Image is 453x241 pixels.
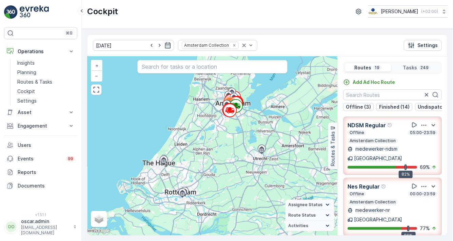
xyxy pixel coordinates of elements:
[68,156,73,161] p: 99
[343,89,442,100] input: Search Routes
[18,109,64,116] p: Asset
[223,96,236,110] div: 249
[89,226,112,235] a: Open this area in Google Maps (opens a new window)
[354,216,402,223] p: [GEOGRAPHIC_DATA]
[15,68,77,77] a: Planning
[353,79,395,86] p: Add Ad Hoc Route
[399,171,413,178] div: 82%
[15,58,77,68] a: Insights
[349,199,396,205] p: Amsterdam Collection
[87,6,118,17] p: Cockpit
[349,191,365,197] p: Offline
[343,79,395,86] a: Add Ad Hoc Route
[17,69,36,76] p: Planning
[15,96,77,106] a: Settings
[89,226,112,235] img: Google
[409,191,436,197] p: 00:00-23:59
[4,179,77,193] a: Documents
[17,79,52,85] p: Routes & Tasks
[354,64,371,71] p: Routes
[18,142,75,149] p: Users
[17,60,35,66] p: Insights
[15,77,77,87] a: Routes & Tasks
[354,155,402,162] p: [GEOGRAPHIC_DATA]
[349,138,396,144] p: Amsterdam Collection
[4,5,18,19] img: logo
[285,221,334,231] summary: Activities
[376,103,412,111] button: Finished (14)
[288,202,322,207] span: Assignee Status
[17,88,35,95] p: Cockpit
[4,138,77,152] a: Users
[420,164,430,171] p: 69 %
[18,123,64,129] p: Engagement
[420,225,430,232] p: 77 %
[92,61,102,71] a: Zoom In
[18,182,75,189] p: Documents
[368,8,378,15] img: basis-logo_rgb2x.png
[288,213,316,218] span: Route Status
[343,103,374,111] button: Offline (3)
[231,43,238,48] div: Remove Amsterdam Collection
[417,42,438,49] p: Settings
[346,104,371,110] p: Offline (3)
[4,218,77,236] button: OOoscar.admin[EMAIL_ADDRESS][DOMAIN_NAME]
[15,87,77,96] a: Cockpit
[20,5,49,19] img: logo_light-DOdMpM7g.png
[368,5,448,18] button: [PERSON_NAME](+02:00)
[182,42,230,48] div: Amsterdam Collection
[4,166,77,179] a: Reports
[374,65,380,70] p: 19
[288,223,308,228] span: Activities
[354,146,397,152] p: medewerker-ndsm
[21,218,70,225] p: oscar.admin
[404,40,442,51] button: Settings
[18,169,75,176] p: Reports
[381,8,418,15] p: [PERSON_NAME]
[420,65,429,70] p: 249
[18,48,64,55] p: Operations
[381,184,387,189] div: Help Tooltip Icon
[4,213,77,217] span: v 1.51.1
[403,64,417,71] p: Tasks
[21,225,70,236] p: [EMAIL_ADDRESS][DOMAIN_NAME]
[354,207,390,214] p: medewerker-nr
[92,212,106,226] a: Layers
[137,60,287,73] input: Search for tasks or a location
[4,45,77,58] button: Operations
[17,97,37,104] p: Settings
[401,232,416,239] div: 86%
[95,73,99,79] span: −
[349,130,365,135] p: Offline
[4,152,77,166] a: Events99
[379,104,410,110] p: Finished (14)
[93,40,174,51] input: dd/mm/yyyy
[4,106,77,119] button: Asset
[4,119,77,133] button: Engagement
[92,71,102,81] a: Zoom Out
[285,210,334,221] summary: Route Status
[348,182,380,191] p: Nes Regular
[348,121,386,129] p: NDSM Regular
[421,9,438,14] p: ( +02:00 )
[18,155,62,162] p: Events
[66,30,73,36] p: ⌘B
[409,130,436,135] p: 05:00-23:59
[285,200,334,210] summary: Assignee Status
[387,123,393,128] div: Help Tooltip Icon
[95,63,98,68] span: +
[6,221,17,232] div: OO
[330,131,336,166] p: Routes & Tasks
